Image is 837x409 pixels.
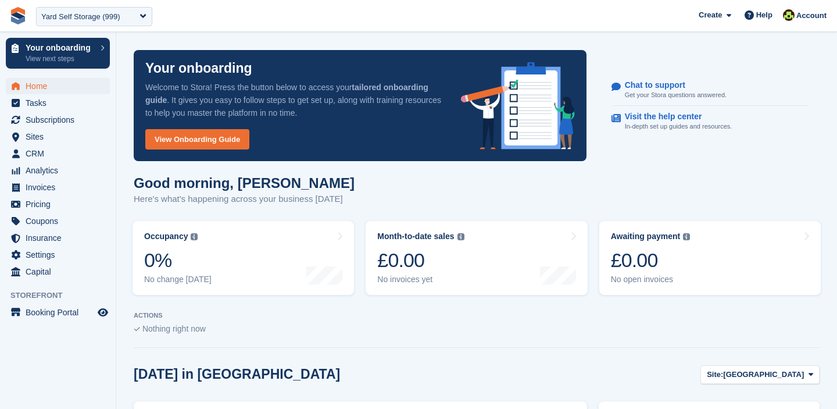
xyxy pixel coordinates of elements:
[756,9,772,21] span: Help
[683,233,690,240] img: icon-info-grey-7440780725fd019a000dd9b08b2336e03edf1995a4989e88bcd33f0948082b44.svg
[144,232,188,241] div: Occupancy
[134,327,140,332] img: blank_slate_check_icon-ba018cac091ee9be17c0a81a6c232d5eb81de652e7a59be601be346b1b6ddf79.svg
[6,129,110,145] a: menu
[134,175,355,191] h1: Good morning, [PERSON_NAME]
[6,112,110,128] a: menu
[145,62,252,75] p: Your onboarding
[26,78,95,94] span: Home
[611,248,691,272] div: £0.00
[457,233,464,240] img: icon-info-grey-7440780725fd019a000dd9b08b2336e03edf1995a4989e88bcd33f0948082b44.svg
[723,369,804,380] span: [GEOGRAPHIC_DATA]
[26,44,95,52] p: Your onboarding
[144,275,212,284] div: No change [DATE]
[611,232,681,241] div: Awaiting payment
[134,312,820,319] p: ACTIONS
[145,129,249,150] a: View Onboarding Guide
[26,162,95,179] span: Analytics
[6,304,110,321] a: menu
[700,365,820,385] button: Site: [GEOGRAPHIC_DATA]
[26,179,95,195] span: Invoices
[26,247,95,263] span: Settings
[6,38,110,69] a: Your onboarding View next steps
[41,11,120,23] div: Yard Self Storage (999)
[96,305,110,319] a: Preview store
[9,7,27,24] img: stora-icon-8386f47178a22dfd0bd8f6a31ec36ba5ce8667c1dd55bd0f319d3a0aa187defe.svg
[6,78,110,94] a: menu
[10,290,116,301] span: Storefront
[377,275,464,284] div: No invoices yet
[377,248,464,272] div: £0.00
[26,213,95,229] span: Coupons
[611,74,809,106] a: Chat to support Get your Stora questions answered.
[625,122,732,131] p: In-depth set up guides and resources.
[142,324,206,333] span: Nothing right now
[26,95,95,111] span: Tasks
[366,221,587,295] a: Month-to-date sales £0.00 No invoices yet
[26,196,95,212] span: Pricing
[26,264,95,280] span: Capital
[377,232,454,241] div: Month-to-date sales
[796,10,827,22] span: Account
[191,233,198,240] img: icon-info-grey-7440780725fd019a000dd9b08b2336e03edf1995a4989e88bcd33f0948082b44.svg
[611,106,809,137] a: Visit the help center In-depth set up guides and resources.
[6,247,110,263] a: menu
[145,81,442,119] p: Welcome to Stora! Press the button below to access your . It gives you easy to follow steps to ge...
[625,90,727,100] p: Get your Stora questions answered.
[6,145,110,162] a: menu
[26,230,95,246] span: Insurance
[625,112,723,122] p: Visit the help center
[783,9,795,21] img: Catherine Coffey
[6,179,110,195] a: menu
[6,196,110,212] a: menu
[26,112,95,128] span: Subscriptions
[6,95,110,111] a: menu
[134,367,340,382] h2: [DATE] in [GEOGRAPHIC_DATA]
[134,193,355,206] p: Here's what's happening across your business [DATE]
[6,213,110,229] a: menu
[625,80,717,90] p: Chat to support
[26,54,95,64] p: View next steps
[461,62,575,150] img: onboarding-info-6c161a55d2c0e0a8cae90662b2fe09162a5109e8cc188191df67fb4f79e88e88.svg
[26,129,95,145] span: Sites
[6,230,110,246] a: menu
[699,9,722,21] span: Create
[6,264,110,280] a: menu
[26,145,95,162] span: CRM
[26,304,95,321] span: Booking Portal
[144,248,212,272] div: 0%
[611,275,691,284] div: No open invoices
[6,162,110,179] a: menu
[133,221,354,295] a: Occupancy 0% No change [DATE]
[707,369,723,380] span: Site:
[599,221,821,295] a: Awaiting payment £0.00 No open invoices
